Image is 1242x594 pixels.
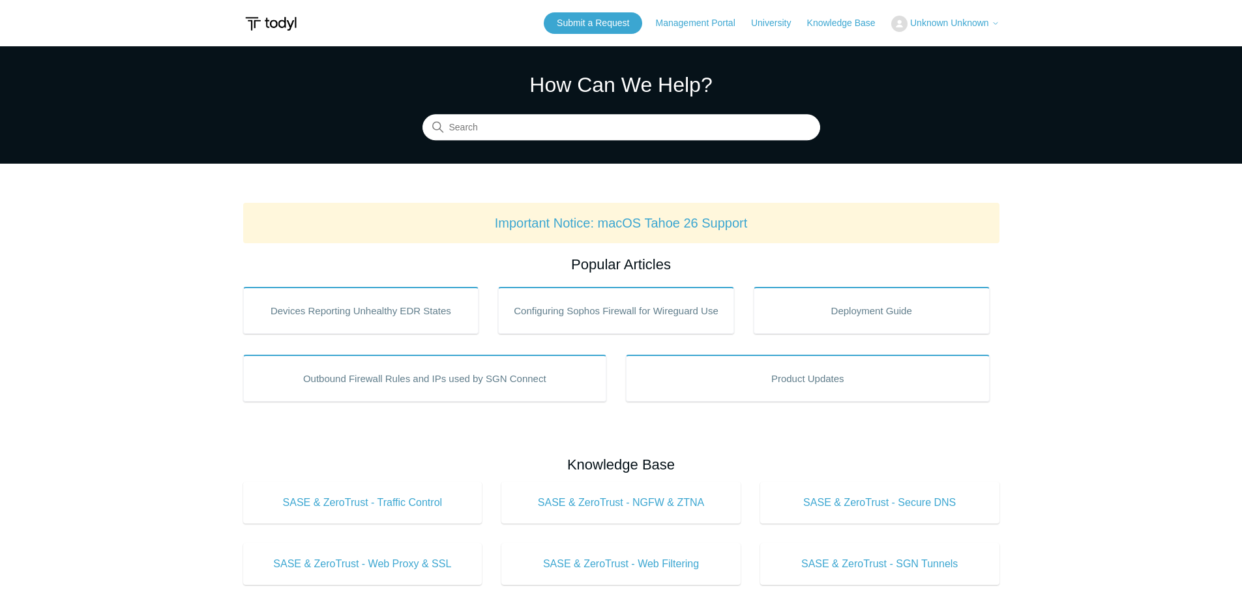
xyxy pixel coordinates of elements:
[263,556,463,572] span: SASE & ZeroTrust - Web Proxy & SSL
[243,12,299,36] img: Todyl Support Center Help Center home page
[501,543,741,585] a: SASE & ZeroTrust - Web Filtering
[751,16,804,30] a: University
[760,543,999,585] a: SASE & ZeroTrust - SGN Tunnels
[656,16,748,30] a: Management Portal
[501,482,741,524] a: SASE & ZeroTrust - NGFW & ZTNA
[760,482,999,524] a: SASE & ZeroTrust - Secure DNS
[243,355,607,402] a: Outbound Firewall Rules and IPs used by SGN Connect
[626,355,990,402] a: Product Updates
[243,543,482,585] a: SASE & ZeroTrust - Web Proxy & SSL
[495,216,748,230] a: Important Notice: macOS Tahoe 26 Support
[521,495,721,511] span: SASE & ZeroTrust - NGFW & ZTNA
[422,115,820,141] input: Search
[521,556,721,572] span: SASE & ZeroTrust - Web Filtering
[544,12,642,34] a: Submit a Request
[243,254,999,275] h2: Popular Articles
[422,69,820,100] h1: How Can We Help?
[780,495,980,511] span: SASE & ZeroTrust - Secure DNS
[891,16,999,32] button: Unknown Unknown
[263,495,463,511] span: SASE & ZeroTrust - Traffic Control
[910,18,989,28] span: Unknown Unknown
[754,287,990,334] a: Deployment Guide
[243,454,999,475] h2: Knowledge Base
[780,556,980,572] span: SASE & ZeroTrust - SGN Tunnels
[807,16,889,30] a: Knowledge Base
[243,287,479,334] a: Devices Reporting Unhealthy EDR States
[498,287,734,334] a: Configuring Sophos Firewall for Wireguard Use
[243,482,482,524] a: SASE & ZeroTrust - Traffic Control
